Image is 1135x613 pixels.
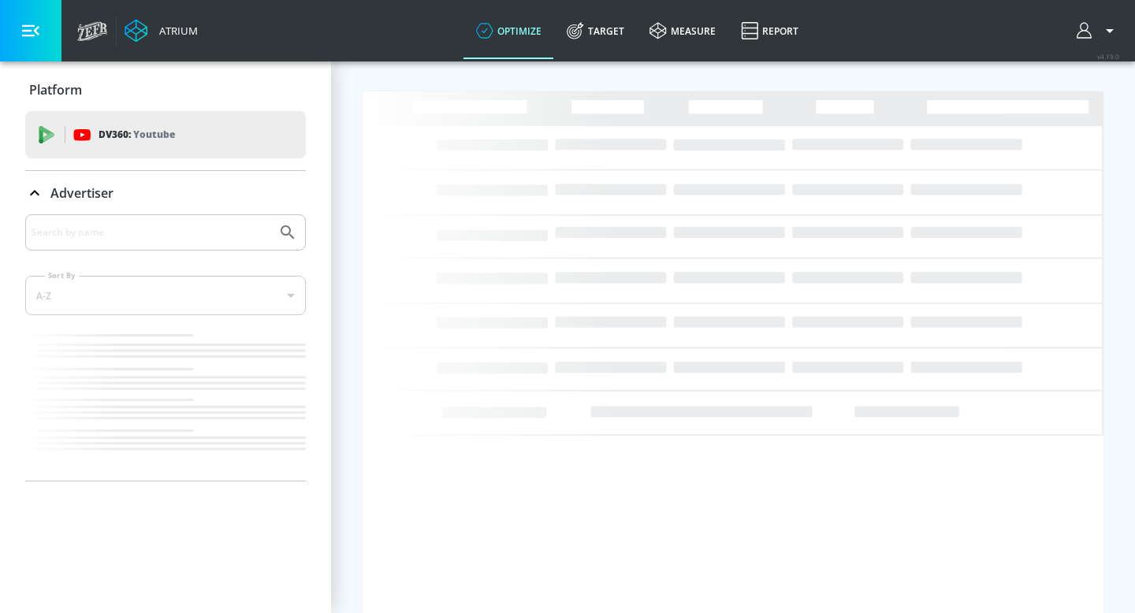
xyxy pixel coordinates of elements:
[45,270,79,280] label: Sort By
[25,214,306,481] div: Advertiser
[554,2,637,59] a: Target
[125,19,198,43] a: Atrium
[99,126,175,143] p: DV360:
[637,2,728,59] a: measure
[25,111,306,158] div: DV360: Youtube
[1097,52,1119,61] span: v 4.19.0
[728,2,811,59] a: Report
[153,24,198,38] div: Atrium
[50,184,113,202] p: Advertiser
[25,276,306,315] div: A-Z
[25,68,306,112] div: Platform
[133,126,175,143] p: Youtube
[32,222,270,243] input: Search by name
[25,328,306,481] nav: list of Advertiser
[25,171,306,215] div: Advertiser
[29,81,82,98] p: Platform
[463,2,554,59] a: optimize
